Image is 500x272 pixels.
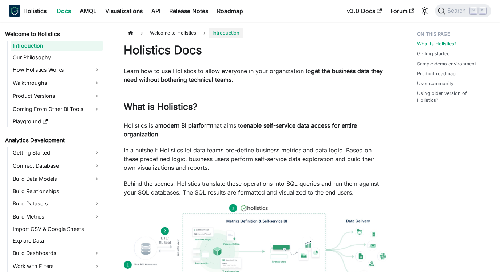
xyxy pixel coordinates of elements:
a: Build Datasets [11,198,103,209]
a: Product roadmap [417,70,456,77]
a: Release Notes [165,5,213,17]
a: Getting Started [11,147,103,159]
a: Build Data Models [11,173,103,185]
a: Connect Database [11,160,103,172]
a: Product Versions [11,90,103,102]
span: Search [445,8,470,14]
strong: modern BI platform [158,122,211,129]
span: Welcome to Holistics [146,28,200,38]
button: Search (Command+K) [435,4,491,17]
p: In a nutshell: Holistics let data teams pre-define business metrics and data logic. Based on thes... [124,146,388,172]
a: Forum [386,5,418,17]
h1: Holistics Docs [124,43,388,57]
a: Import CSV & Google Sheets [11,224,103,234]
a: AMQL [75,5,101,17]
a: Playground [11,116,103,127]
a: How Holistics Works [11,64,103,76]
a: Docs [52,5,75,17]
b: Holistics [23,7,47,15]
a: Our Philosophy [11,52,103,63]
kbd: K [479,7,486,14]
a: HolisticsHolistics [9,5,47,17]
a: Getting started [417,50,450,57]
img: Holistics [9,5,20,17]
p: Behind the scenes, Holistics translate these operations into SQL queries and run them against you... [124,179,388,197]
a: Build Relationships [11,186,103,196]
a: Work with Filters [11,260,103,272]
a: API [147,5,165,17]
a: Coming From Other BI Tools [11,103,103,115]
a: Analytics Development [3,135,103,145]
a: Build Dashboards [11,247,103,259]
a: What is Holistics? [417,40,457,47]
a: Visualizations [101,5,147,17]
p: Holistics is a that aims to . [124,121,388,139]
a: Using older version of Holistics? [417,90,489,104]
a: v3.0 Docs [342,5,386,17]
a: Sample demo environment [417,60,476,67]
button: Switch between dark and light mode (currently light mode) [419,5,430,17]
a: Roadmap [213,5,247,17]
span: Introduction [209,28,243,38]
a: Welcome to Holistics [3,29,103,39]
p: Learn how to use Holistics to allow everyone in your organization to . [124,67,388,84]
nav: Breadcrumbs [124,28,388,38]
a: Introduction [11,41,103,51]
a: Home page [124,28,138,38]
h2: What is Holistics? [124,101,388,115]
a: User community [417,80,453,87]
a: Build Metrics [11,211,103,223]
kbd: ⌘ [470,7,477,14]
a: Walkthroughs [11,77,103,89]
a: Explore Data [11,236,103,246]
